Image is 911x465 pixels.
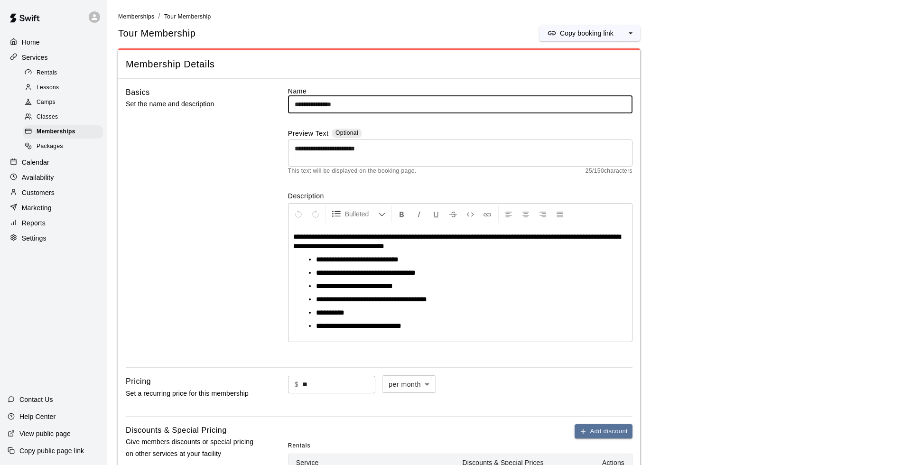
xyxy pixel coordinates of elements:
[445,205,461,223] button: Format Strikethrough
[23,125,103,139] div: Memberships
[126,86,150,99] h6: Basics
[22,203,52,213] p: Marketing
[164,13,211,20] span: Tour Membership
[8,201,99,215] a: Marketing
[411,205,427,223] button: Format Italics
[126,388,258,400] p: Set a recurring price for this membership
[23,139,107,154] a: Packages
[23,110,107,125] a: Classes
[23,81,103,94] div: Lessons
[307,205,324,223] button: Redo
[23,140,103,153] div: Packages
[22,53,48,62] p: Services
[118,27,196,40] span: Tour Membership
[8,216,99,230] a: Reports
[288,129,329,139] label: Preview Text
[22,37,40,47] p: Home
[126,375,151,388] h6: Pricing
[8,170,99,185] a: Availability
[23,96,103,109] div: Camps
[19,412,56,421] p: Help Center
[518,205,534,223] button: Center Align
[575,424,632,439] button: Add discount
[23,111,103,124] div: Classes
[8,186,99,200] a: Customers
[126,58,632,71] span: Membership Details
[23,66,103,80] div: Rentals
[288,167,417,176] span: This text will be displayed on the booking page.
[479,205,495,223] button: Insert Link
[552,205,568,223] button: Justify Align
[560,28,614,38] p: Copy booking link
[539,26,621,41] button: Copy booking link
[118,12,154,20] a: Memberships
[22,173,54,182] p: Availability
[8,231,99,245] a: Settings
[288,86,632,96] label: Name
[288,438,311,454] span: Rentals
[8,155,99,169] a: Calendar
[22,218,46,228] p: Reports
[37,127,75,137] span: Memberships
[621,26,640,41] button: select merge strategy
[19,395,53,404] p: Contact Us
[539,26,640,41] div: split button
[37,112,58,122] span: Classes
[8,50,99,65] a: Services
[37,68,57,78] span: Rentals
[501,205,517,223] button: Left Align
[295,380,298,390] p: $
[19,446,84,456] p: Copy public page link
[328,205,390,223] button: Formatting Options
[345,209,378,219] span: Bulleted List
[126,436,258,460] p: Give members discounts or special pricing on other services at your facility
[22,233,46,243] p: Settings
[394,205,410,223] button: Format Bold
[37,142,63,151] span: Packages
[462,205,478,223] button: Insert Code
[586,167,632,176] span: 25 / 150 characters
[290,205,307,223] button: Undo
[19,429,71,438] p: View public page
[335,130,358,136] span: Optional
[158,11,160,21] li: /
[23,80,107,95] a: Lessons
[288,191,632,201] label: Description
[22,158,49,167] p: Calendar
[8,35,99,49] a: Home
[118,13,154,20] span: Memberships
[118,11,900,22] nav: breadcrumb
[428,205,444,223] button: Format Underline
[37,83,59,93] span: Lessons
[23,95,107,110] a: Camps
[126,424,227,437] h6: Discounts & Special Pricing
[23,65,107,80] a: Rentals
[23,125,107,139] a: Memberships
[126,98,258,110] p: Set the name and description
[37,98,56,107] span: Camps
[382,375,436,393] div: per month
[22,188,55,197] p: Customers
[535,205,551,223] button: Right Align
